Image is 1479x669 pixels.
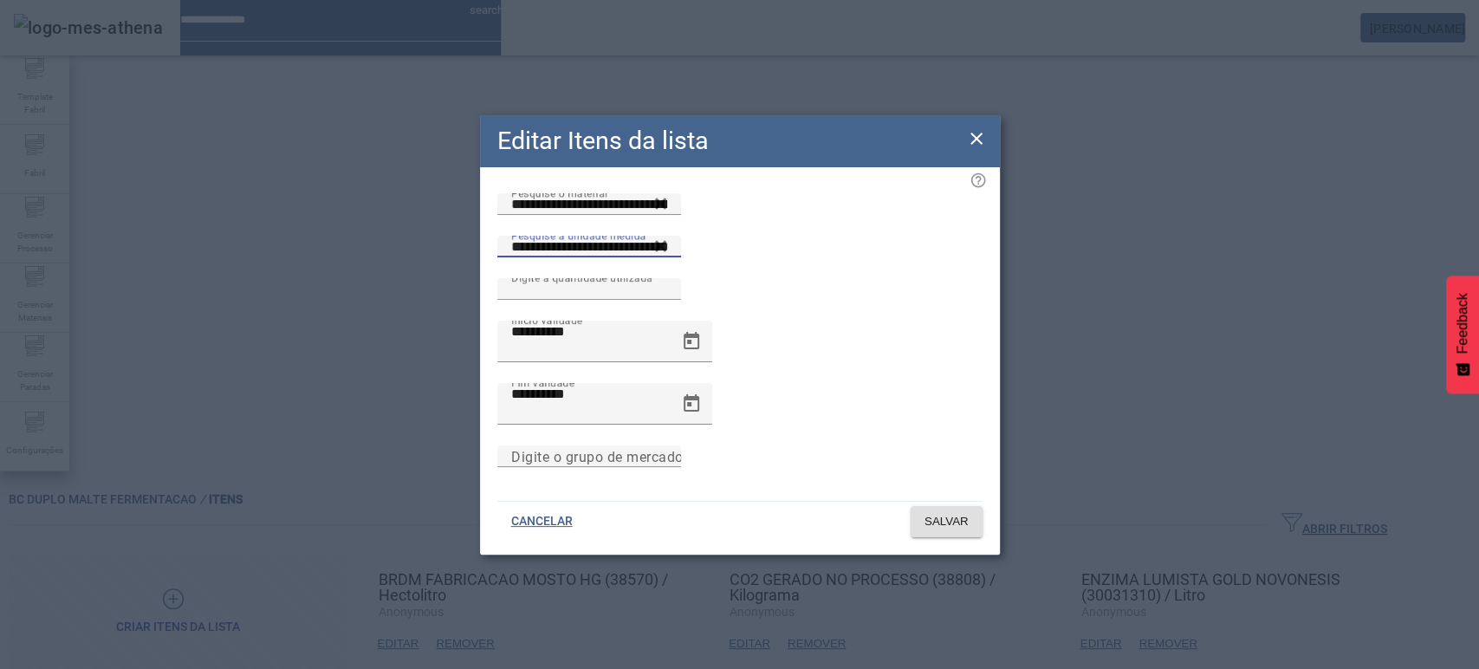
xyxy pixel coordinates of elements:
span: CANCELAR [511,513,573,530]
input: Number [511,194,667,215]
button: CANCELAR [497,506,587,537]
mat-label: Pesquise o material [511,186,607,198]
span: SALVAR [924,513,969,530]
button: Open calendar [671,321,712,362]
button: SALVAR [911,506,983,537]
input: Number [511,237,667,257]
h2: Editar Itens da lista [497,122,709,159]
mat-label: Digite o grupo de mercadoria [511,448,700,464]
button: Feedback - Mostrar pesquisa [1446,276,1479,393]
mat-label: Fim validade [511,376,574,388]
button: Open calendar [671,383,712,425]
span: Feedback [1455,293,1470,354]
mat-label: Início validade [511,314,582,326]
mat-label: Digite a quantidade utilizada [511,271,652,283]
mat-label: Pesquise a unidade medida [511,229,646,241]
